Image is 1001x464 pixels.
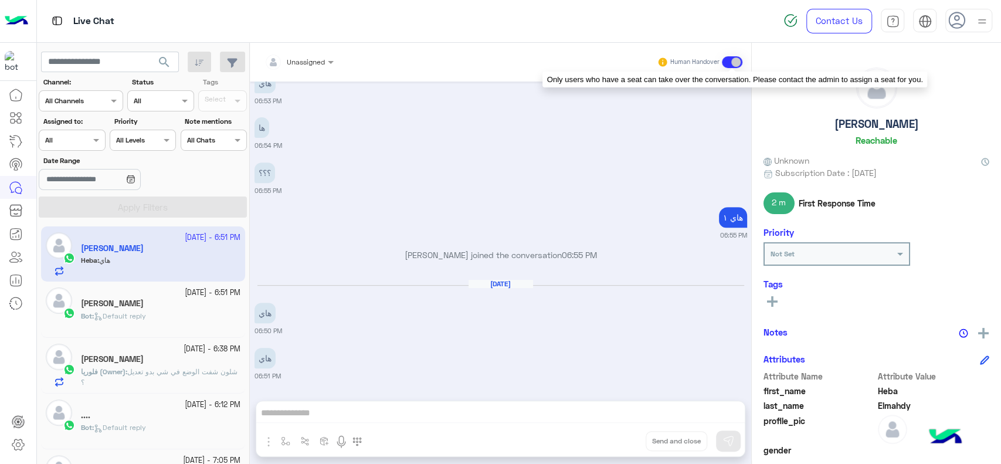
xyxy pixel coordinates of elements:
small: [DATE] - 6:38 PM [184,344,240,355]
button: Apply Filters [39,197,247,218]
span: Unassigned [287,57,325,66]
p: 30/9/2025, 6:50 PM [255,303,276,323]
p: [PERSON_NAME] joined the conversation [255,249,747,261]
small: [DATE] - 6:12 PM [185,399,240,411]
h5: Akram Kattan [81,299,144,309]
p: 30/9/2025, 6:51 PM [255,348,276,368]
small: 06:53 PM [255,96,281,106]
img: defaultAdmin.png [46,344,72,370]
button: search [150,52,179,77]
img: tab [918,15,932,28]
img: defaultAdmin.png [878,415,907,444]
small: [DATE] - 6:51 PM [185,287,240,299]
span: Default reply [94,423,146,432]
b: : [81,367,127,376]
span: profile_pic [764,415,876,442]
a: tab [881,9,904,33]
label: Assigned to: [43,116,104,127]
img: hulul-logo.png [925,417,966,458]
span: Elmahdy [878,399,990,412]
h5: عبدالله [81,354,144,364]
p: Live Chat [73,13,114,29]
small: 06:54 PM [255,141,282,150]
img: defaultAdmin.png [46,399,72,426]
small: 06:50 PM [255,326,282,336]
span: Heba [878,385,990,397]
label: Note mentions [185,116,245,127]
img: tab [886,15,900,28]
span: First Response Time [799,197,876,209]
img: WhatsApp [63,419,75,431]
img: WhatsApp [63,307,75,319]
span: 2 m [764,192,795,214]
img: tab [50,13,65,28]
a: Contact Us [806,9,872,33]
h6: Priority [764,227,794,238]
p: 29/9/2025, 6:55 PM [719,207,747,228]
h5: .... [81,411,90,421]
img: add [978,328,989,338]
b: : [81,423,94,432]
span: search [157,55,171,69]
span: فلوريا (Owner) [81,367,125,376]
label: Date Range [43,155,175,166]
span: last_name [764,399,876,412]
span: Bot [81,423,92,432]
img: WhatsApp [63,364,75,375]
span: 06:55 PM [562,250,597,260]
img: profile [975,14,989,29]
img: defaultAdmin.png [857,68,897,108]
h5: [PERSON_NAME] [834,117,919,131]
h6: Reachable [856,135,897,145]
small: Human Handover [670,57,720,67]
h6: Attributes [764,354,805,364]
span: Bot [81,311,92,320]
span: Unknown [764,154,809,167]
p: 29/9/2025, 6:55 PM [255,162,275,183]
label: Status [132,77,192,87]
label: Channel: [43,77,122,87]
img: 101148596323591 [5,51,26,72]
h6: Notes [764,327,788,337]
img: notes [959,328,968,338]
span: gender [764,444,876,456]
img: defaultAdmin.png [46,287,72,314]
h6: Tags [764,279,989,289]
img: spinner [783,13,798,28]
span: null [878,444,990,456]
p: 29/9/2025, 6:54 PM [255,117,269,138]
span: شلون شفت الوضع في شي بدو تعديل ؟ [81,367,237,387]
span: Subscription Date : [DATE] [775,167,877,179]
small: 06:55 PM [720,231,747,240]
small: 06:51 PM [255,371,281,381]
img: Logo [5,9,28,33]
label: Priority [114,116,175,127]
button: Send and close [646,431,707,451]
span: first_name [764,385,876,397]
small: 06:55 PM [255,186,281,195]
b: Not Set [771,249,795,258]
span: Attribute Value [878,370,990,382]
b: : [81,311,94,320]
h6: [DATE] [469,280,533,288]
span: Default reply [94,311,146,320]
span: Attribute Name [764,370,876,382]
p: 29/9/2025, 6:53 PM [255,73,276,93]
